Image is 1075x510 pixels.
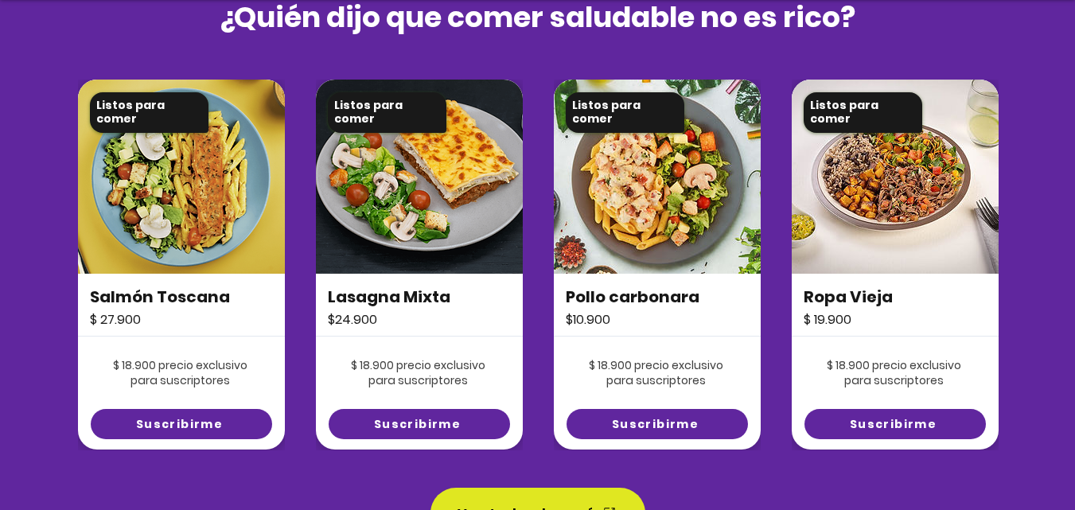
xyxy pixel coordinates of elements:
span: $ 27.900 [90,310,141,329]
span: Suscribirme [850,416,937,433]
span: Listos para comer [334,97,403,127]
span: Suscribirme [374,416,461,433]
span: Ropa Vieja [804,286,893,308]
a: Suscribirme [329,409,510,439]
img: foody-sancocho-valluno-con-pierna-pernil.png [554,80,761,274]
span: $ 18.900 precio exclusivo para suscriptores [351,357,485,389]
iframe: Messagebird Livechat Widget [983,418,1059,494]
span: $ 18.900 precio exclusivo para suscriptores [113,357,247,389]
span: $ 19.900 [804,310,851,329]
span: $ 18.900 precio exclusivo para suscriptores [589,357,723,389]
a: Suscribirme [804,409,986,439]
span: Lasagna Mixta [328,286,450,308]
span: Suscribirme [136,416,223,433]
span: Suscribirme [612,416,699,433]
a: Suscribirme [567,409,748,439]
span: Pollo carbonara [566,286,699,308]
img: foody-sancocho-valluno-con-pierna-pernil.png [316,80,523,274]
span: $ 18.900 precio exclusivo para suscriptores [827,357,961,389]
span: $10.900 [566,310,610,329]
span: $24.900 [328,310,377,329]
a: Suscribirme [91,409,272,439]
span: Listos para comer [810,97,878,127]
span: Listos para comer [96,97,165,127]
img: foody-sancocho-valluno-con-pierna-pernil.png [78,80,285,274]
span: Listos para comer [572,97,641,127]
span: Salmón Toscana [90,286,230,308]
img: foody-sancocho-valluno-con-pierna-pernil.png [792,80,999,274]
